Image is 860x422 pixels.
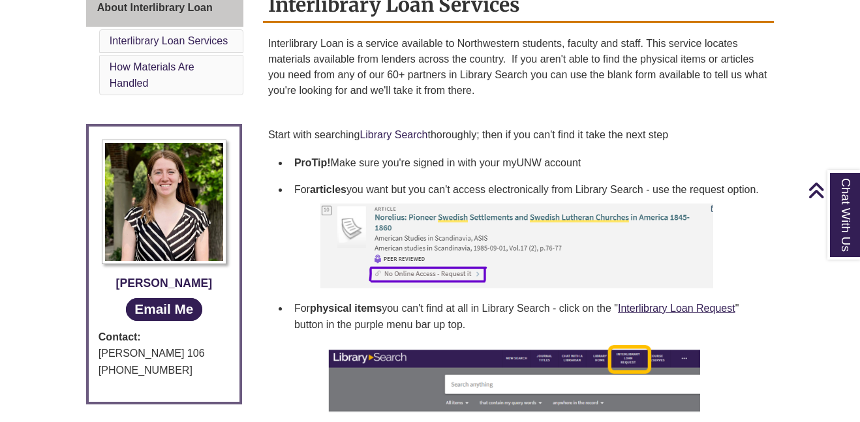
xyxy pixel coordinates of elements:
strong: articles [310,184,346,195]
a: Interlibrary Loan Services [110,35,228,46]
p: Interlibrary Loan is a service available to Northwestern students, faculty and staff. This servic... [268,36,769,98]
img: Profile Photo [102,140,226,264]
div: [PERSON_NAME] [99,274,230,292]
strong: ProTip! [294,157,331,168]
p: Start with searching thoroughly; then if you can't find it take the next step [268,127,769,143]
a: Email Me [126,298,202,321]
div: [PERSON_NAME] 106 [99,345,230,362]
a: How Materials Are Handled [110,61,194,89]
a: Library Search [360,129,427,140]
div: [PHONE_NUMBER] [99,362,230,379]
li: For you can't find at all in Library Search - click on the " " button in the purple menu bar up top. [289,295,769,339]
a: Interlibrary Loan Request [618,303,735,314]
li: Make sure you're signed in with your myUNW account [289,149,769,177]
li: For you want but you can't access electronically from Library Search - use the request option. [289,176,769,203]
a: Profile Photo [PERSON_NAME] [99,140,230,292]
strong: physical items [310,303,382,314]
strong: Contact: [99,329,230,346]
span: About Interlibrary Loan [97,2,213,13]
a: Back to Top [808,181,857,199]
